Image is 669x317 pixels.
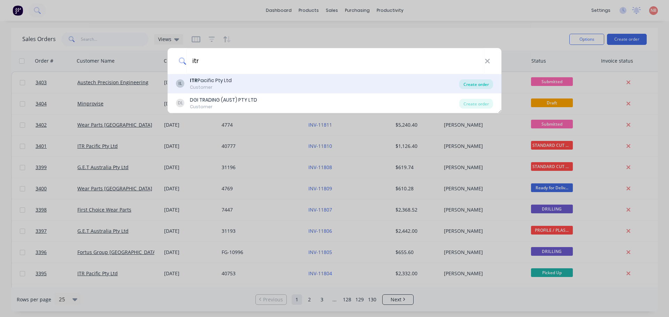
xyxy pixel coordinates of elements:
div: Pacific Pty Ltd [190,77,232,84]
div: DL [176,99,184,107]
b: ITR [190,77,198,84]
div: DGI TRADING (AUST) PTY LTD [190,96,257,104]
div: Customer [190,104,257,110]
div: Create order [459,79,493,89]
div: IL [176,79,184,88]
input: Enter a customer name to create a new order... [186,48,485,74]
div: Create order [459,99,493,109]
div: Customer [190,84,232,90]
